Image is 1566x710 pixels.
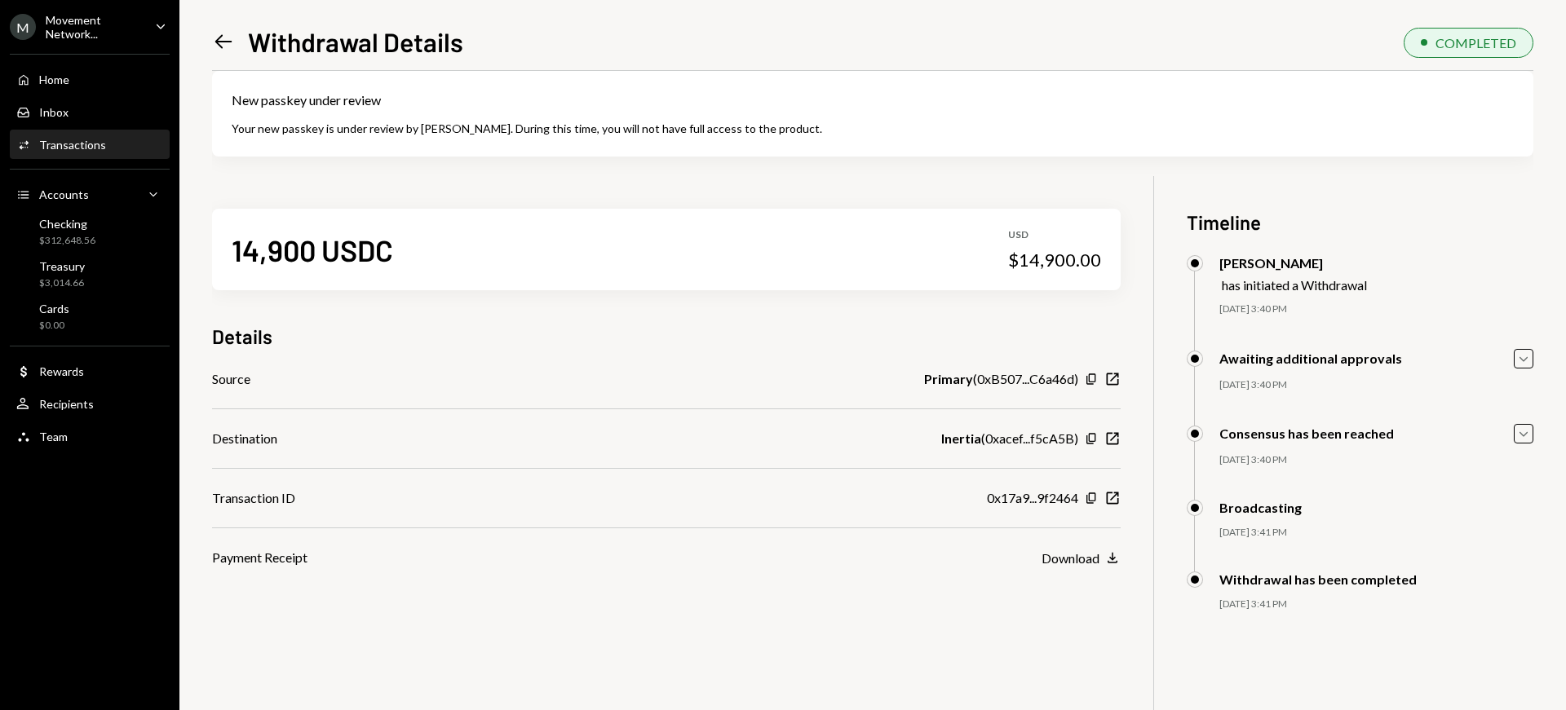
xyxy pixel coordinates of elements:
[46,13,142,41] div: Movement Network...
[39,187,89,201] div: Accounts
[212,429,277,448] div: Destination
[10,254,170,293] a: Treasury$3,014.66
[1219,426,1394,441] div: Consensus has been reached
[39,276,85,290] div: $3,014.66
[39,138,106,152] div: Transactions
[10,64,170,94] a: Home
[39,430,68,443] div: Team
[10,130,170,159] a: Transactions
[1222,277,1367,293] div: has initiated a Withdrawal
[1219,351,1402,366] div: Awaiting additional approvals
[10,97,170,126] a: Inbox
[10,212,170,251] a: Checking$312,648.56
[1219,500,1302,515] div: Broadcasting
[39,397,94,411] div: Recipients
[212,369,250,389] div: Source
[39,73,69,86] div: Home
[39,259,85,273] div: Treasury
[10,297,170,336] a: Cards$0.00
[924,369,973,389] b: Primary
[232,120,1514,137] div: Your new passkey is under review by [PERSON_NAME]. During this time, you will not have full acces...
[941,429,1078,448] div: ( 0xacef...f5cA5B )
[1219,571,1417,587] div: Withdrawal has been completed
[39,234,95,248] div: $312,648.56
[1435,35,1516,51] div: COMPLETED
[1219,453,1533,467] div: [DATE] 3:40 PM
[39,105,69,119] div: Inbox
[1219,302,1533,316] div: [DATE] 3:40 PM
[924,369,1078,389] div: ( 0xB507...C6a46d )
[1042,550,1099,566] div: Download
[1008,228,1101,242] div: USD
[1219,526,1533,540] div: [DATE] 3:41 PM
[212,323,272,350] h3: Details
[232,232,393,268] div: 14,900 USDC
[1008,249,1101,271] div: $14,900.00
[212,488,295,508] div: Transaction ID
[10,356,170,386] a: Rewards
[1219,255,1367,271] div: [PERSON_NAME]
[1042,549,1121,567] button: Download
[10,14,36,40] div: M
[1219,598,1533,611] div: [DATE] 3:41 PM
[1219,378,1533,392] div: [DATE] 3:40 PM
[10,421,170,451] a: Team
[941,429,981,448] b: Inertia
[248,25,463,58] h1: Withdrawal Details
[39,217,95,231] div: Checking
[1187,209,1533,236] h3: Timeline
[39,319,69,333] div: $0.00
[10,179,170,209] a: Accounts
[232,90,1514,110] div: New passkey under review
[39,302,69,315] div: Cards
[987,488,1078,508] div: 0x17a9...9f2464
[39,364,84,378] div: Rewards
[212,548,307,567] div: Payment Receipt
[10,389,170,418] a: Recipients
